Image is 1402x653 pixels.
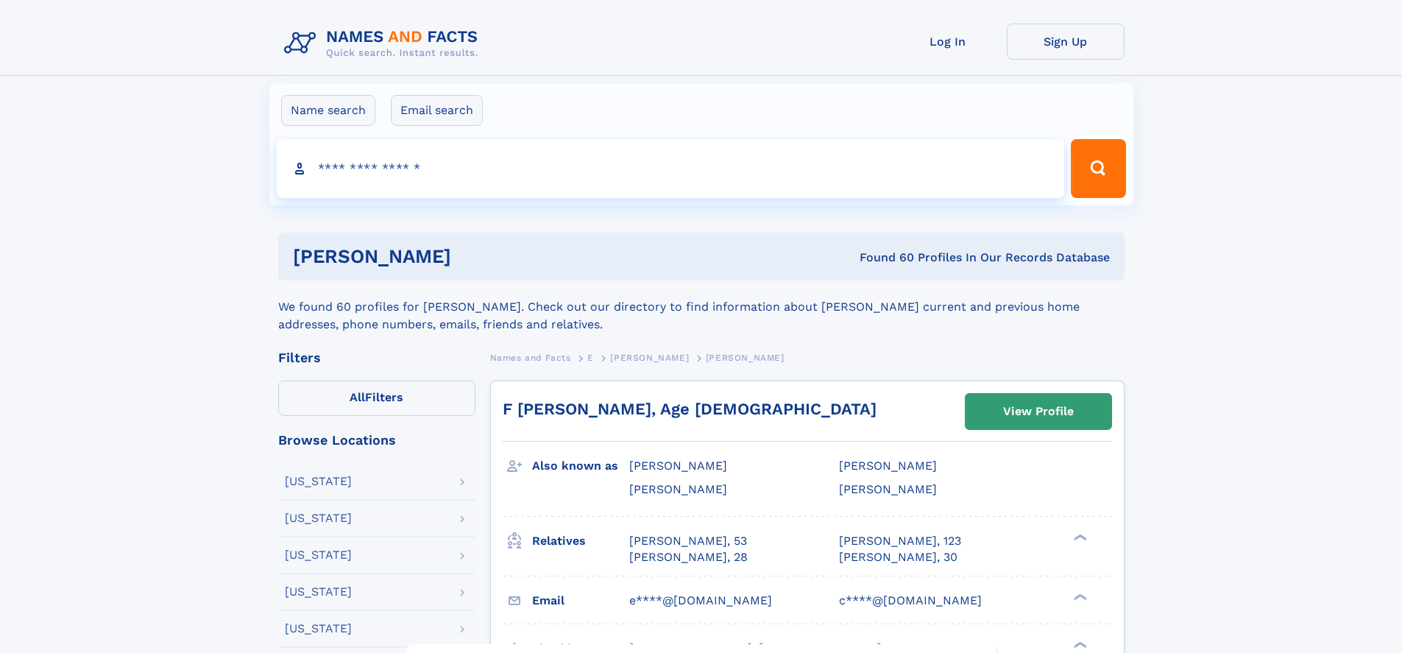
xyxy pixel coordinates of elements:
div: Found 60 Profiles In Our Records Database [655,250,1110,266]
span: [PERSON_NAME] [629,482,727,496]
span: All [350,390,365,404]
label: Email search [391,95,483,126]
span: E [587,353,594,363]
span: [PERSON_NAME] [839,459,937,473]
div: Browse Locations [278,434,475,447]
label: Filters [278,381,475,416]
div: View Profile [1003,395,1074,428]
a: Log In [889,24,1007,60]
a: Names and Facts [490,348,571,367]
a: Sign Up [1007,24,1125,60]
a: View Profile [966,394,1111,429]
span: [PERSON_NAME] [629,459,727,473]
div: [US_STATE] [285,476,352,487]
div: ❯ [1070,592,1088,601]
h1: [PERSON_NAME] [293,247,656,266]
h3: Relatives [532,529,629,554]
a: [PERSON_NAME], 123 [839,533,961,549]
a: [PERSON_NAME], 28 [629,549,748,565]
a: F [PERSON_NAME], Age [DEMOGRAPHIC_DATA] [503,400,877,418]
div: [US_STATE] [285,586,352,598]
span: [PERSON_NAME] [839,482,937,496]
input: search input [277,139,1065,198]
label: Name search [281,95,375,126]
div: Filters [278,351,475,364]
a: [PERSON_NAME], 53 [629,533,747,549]
div: ❯ [1070,640,1088,649]
span: [PERSON_NAME] [706,353,785,363]
div: [US_STATE] [285,512,352,524]
button: Search Button [1071,139,1125,198]
div: ❯ [1070,532,1088,542]
div: We found 60 profiles for [PERSON_NAME]. Check out our directory to find information about [PERSON... [278,280,1125,333]
a: [PERSON_NAME], 30 [839,549,957,565]
div: [US_STATE] [285,549,352,561]
div: [US_STATE] [285,623,352,635]
a: [PERSON_NAME] [610,348,689,367]
img: Logo Names and Facts [278,24,490,63]
span: [PERSON_NAME] [610,353,689,363]
h3: Also known as [532,453,629,479]
a: E [587,348,594,367]
h3: Email [532,588,629,613]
